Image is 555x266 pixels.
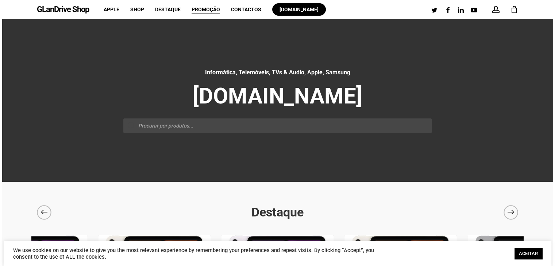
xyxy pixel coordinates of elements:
[13,247,384,260] div: We use cookies on our website to give you the most relevant experience by remembering your prefer...
[272,7,326,12] a: [DOMAIN_NAME]
[104,7,119,12] a: Apple
[155,7,181,12] a: Destaque
[514,248,542,259] a: ACEITAR
[510,5,519,13] a: Cart
[130,7,144,12] a: Shop
[123,83,432,110] h1: [DOMAIN_NAME]
[280,7,319,12] span: [DOMAIN_NAME]
[231,7,261,12] a: Contactos
[31,204,524,220] h2: Destaque
[37,5,89,13] a: GLanDrive Shop
[192,7,220,12] a: Promoção
[123,68,432,77] h5: Informática, Telemóveis, TVs & Audio, Apple, Samsung
[37,205,51,219] button: Previous
[504,205,518,219] button: Next
[123,118,432,133] input: Procurar por produtos...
